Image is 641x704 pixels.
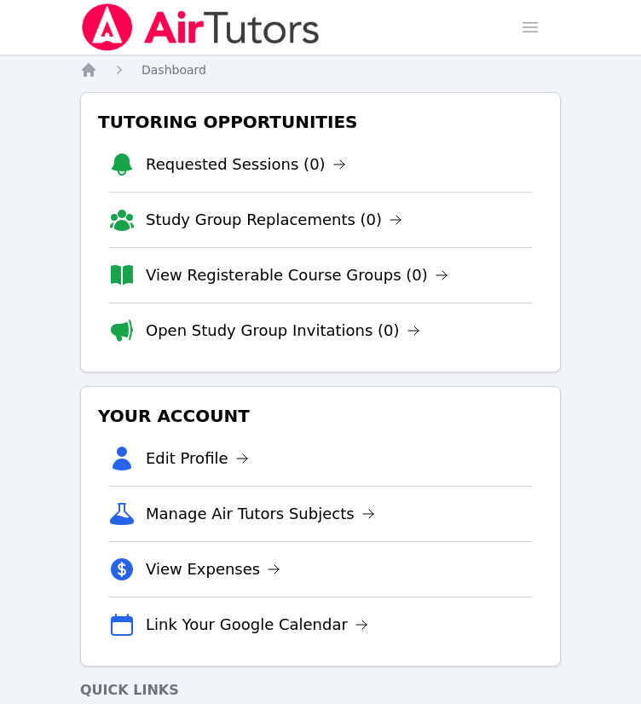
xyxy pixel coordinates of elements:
img: Air Tutors [80,3,321,51]
h3: Tutoring Opportunities [95,107,546,137]
h4: Quick Links [80,680,561,701]
nav: Breadcrumb [80,61,561,78]
a: Dashboard [141,61,206,78]
a: Study Group Replacements (0) [146,208,402,232]
span: Dashboard [141,63,206,77]
a: View Expenses [146,557,280,581]
a: Requested Sessions (0) [146,153,346,176]
a: Link Your Google Calendar [146,613,368,637]
a: Open Study Group Invitations (0) [146,319,420,343]
a: View Registerable Course Groups (0) [146,263,448,287]
a: Manage Air Tutors Subjects [146,502,375,526]
h3: Your Account [95,401,546,431]
a: Edit Profile [146,447,249,470]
